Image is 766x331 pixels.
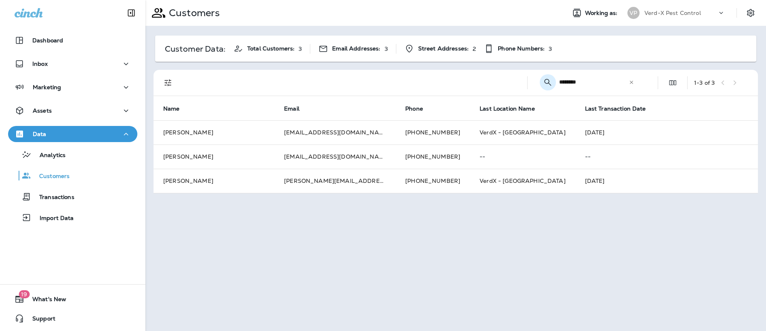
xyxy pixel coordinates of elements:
button: Customers [8,167,137,184]
span: Last Transaction Date [585,105,657,112]
span: Phone [405,105,434,112]
span: Phone Numbers: [498,45,545,52]
button: Import Data [8,209,137,226]
p: -- [480,153,566,160]
p: 3 [549,46,552,52]
p: 2 [473,46,476,52]
td: [PHONE_NUMBER] [396,145,470,169]
button: Filters [160,75,176,91]
button: Dashboard [8,32,137,48]
span: VerdX - [GEOGRAPHIC_DATA] [480,177,566,184]
span: Last Location Name [480,105,535,112]
td: [DATE] [575,120,758,145]
p: Inbox [32,61,48,67]
div: VP [627,7,640,19]
button: Collapse Sidebar [120,5,143,21]
td: [EMAIL_ADDRESS][DOMAIN_NAME] [274,120,396,145]
span: Support [24,315,55,325]
span: Street Addresses: [418,45,469,52]
p: Marketing [33,84,61,90]
span: Email Addresses: [332,45,380,52]
button: Data [8,126,137,142]
p: Customers [166,7,220,19]
span: Email [284,105,310,112]
button: Assets [8,103,137,119]
p: Customers [31,173,69,180]
span: VerdX - [GEOGRAPHIC_DATA] [480,129,566,136]
p: Data [33,131,46,137]
span: Phone [405,105,423,112]
span: What's New [24,296,66,306]
button: Inbox [8,56,137,72]
button: Settings [743,6,758,20]
span: 19 [19,290,29,298]
span: Name [163,105,180,112]
td: [PERSON_NAME] [154,120,274,145]
button: Transactions [8,188,137,205]
p: Analytics [32,152,65,159]
p: Customer Data: [165,46,225,52]
span: Working as: [585,10,619,17]
p: 3 [385,46,388,52]
span: Email [284,105,299,112]
p: Import Data [32,215,74,222]
td: [PHONE_NUMBER] [396,169,470,193]
button: Collapse Search [540,74,556,90]
p: Verd-X Pest Control [644,10,701,16]
td: [PERSON_NAME] [154,145,274,169]
button: Marketing [8,79,137,95]
td: [PERSON_NAME] [154,169,274,193]
span: Last Location Name [480,105,545,112]
p: 3 [299,46,302,52]
p: Dashboard [32,37,63,44]
td: [DATE] [575,169,758,193]
p: -- [585,153,748,160]
span: Total Customers: [247,45,295,52]
p: Assets [33,107,52,114]
span: Last Transaction Date [585,105,646,112]
td: [PERSON_NAME][EMAIL_ADDRESS][PERSON_NAME][DOMAIN_NAME] [274,169,396,193]
button: Analytics [8,146,137,163]
button: Edit Fields [665,75,681,91]
button: 19What's New [8,291,137,307]
td: [EMAIL_ADDRESS][DOMAIN_NAME] [274,145,396,169]
span: Name [163,105,190,112]
div: 1 - 3 of 3 [694,80,715,86]
td: [PHONE_NUMBER] [396,120,470,145]
button: Support [8,310,137,327]
p: Transactions [31,194,74,201]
